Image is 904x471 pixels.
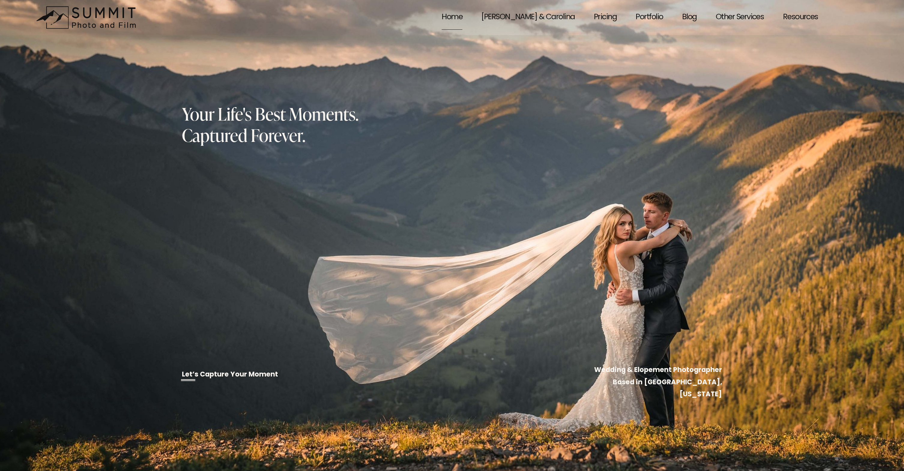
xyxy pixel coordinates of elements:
h2: Your Life's Best Moments. Captured Forever. [182,103,382,146]
img: Summit Photo and Film [36,6,140,29]
a: [PERSON_NAME] & Carolina [481,4,575,31]
a: Blog [682,4,697,31]
a: folder dropdown [783,4,818,31]
a: Moment [249,369,278,380]
span: Other Services [716,5,764,30]
a: Home [442,4,462,31]
a: Let’s Capture Your [182,369,247,380]
a: folder dropdown [716,4,764,31]
span: Resources [783,5,818,30]
a: Pricing [594,4,617,31]
a: Portfolio [636,4,663,31]
strong: Wedding & Elopement Photographer Based in [GEOGRAPHIC_DATA], [US_STATE] [594,364,724,400]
